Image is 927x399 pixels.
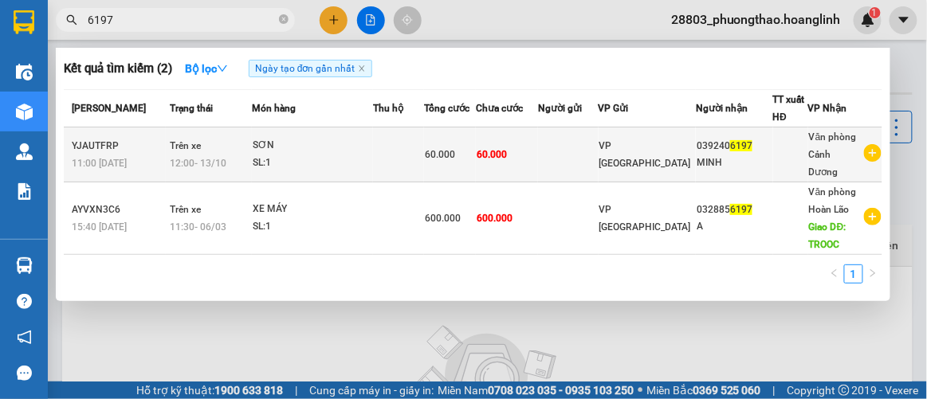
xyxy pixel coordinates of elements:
li: Next Page [863,264,882,284]
span: VP [GEOGRAPHIC_DATA] [599,204,691,233]
span: plus-circle [864,144,882,162]
span: close [358,65,366,72]
span: VP Nhận [808,103,847,114]
button: left [825,264,844,284]
div: XE MÁY [253,201,372,218]
div: AYVXN3C6 [72,201,165,218]
img: warehouse-icon [16,257,33,274]
img: solution-icon [16,183,33,200]
span: notification [17,330,32,345]
span: Tổng cước [424,103,469,114]
span: 600.000 [477,213,513,224]
span: 15:40 [DATE] [72,221,127,233]
span: Trên xe [170,204,201,215]
img: warehouse-icon [16,104,33,120]
span: 11:30 - 06/03 [170,221,226,233]
span: close-circle [279,13,289,28]
span: VP Gửi [599,103,629,114]
li: Previous Page [825,264,844,284]
b: [PERSON_NAME] [96,37,269,64]
img: warehouse-icon [16,64,33,80]
div: MINH [697,155,772,171]
span: plus-circle [864,208,882,225]
li: 1 [844,264,863,284]
div: YJAUTFRP [72,138,165,155]
div: SƠN [253,137,372,155]
span: VP [GEOGRAPHIC_DATA] [599,140,691,169]
span: Món hàng [252,103,296,114]
span: Giao DĐ: TROOC [809,221,846,250]
a: 1 [845,265,862,283]
h3: Kết quả tìm kiếm ( 2 ) [64,61,172,77]
img: logo-vxr [14,10,34,34]
span: Người gửi [538,103,582,114]
h2: CDLCT7WP [9,92,128,119]
span: 6197 [730,204,752,215]
span: Văn phòng Cảnh Dương [809,131,857,178]
span: search [66,14,77,25]
span: down [217,63,228,74]
span: left [830,268,839,278]
h2: VP Nhận: Văn phòng Đồng Hới [84,92,385,243]
span: Trạng thái [170,103,213,114]
span: question-circle [17,294,32,309]
span: TT xuất HĐ [773,94,805,123]
span: Người nhận [696,103,748,114]
button: Bộ lọcdown [172,56,241,81]
span: 600.000 [425,213,461,224]
span: Văn phòng Hoàn Lão [809,186,857,215]
span: 60.000 [425,149,455,160]
span: 12:00 - 13/10 [170,158,226,169]
span: right [868,268,878,278]
span: message [17,366,32,381]
div: SL: 1 [253,218,372,236]
div: A [697,218,772,235]
div: 039240 [697,138,772,155]
div: 032885 [697,201,772,218]
span: close-circle [279,14,289,24]
span: [PERSON_NAME] [72,103,146,114]
span: 60.000 [477,149,507,160]
input: Tìm tên, số ĐT hoặc mã đơn [88,11,276,29]
strong: Bộ lọc [185,62,228,75]
span: Thu hộ [373,103,403,114]
span: Trên xe [170,140,201,151]
button: right [863,264,882,284]
span: Chưa cước [476,103,523,114]
span: 11:00 [DATE] [72,158,127,169]
img: warehouse-icon [16,143,33,160]
span: 6197 [730,140,752,151]
span: Ngày tạo đơn gần nhất [249,60,372,77]
div: SL: 1 [253,155,372,172]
